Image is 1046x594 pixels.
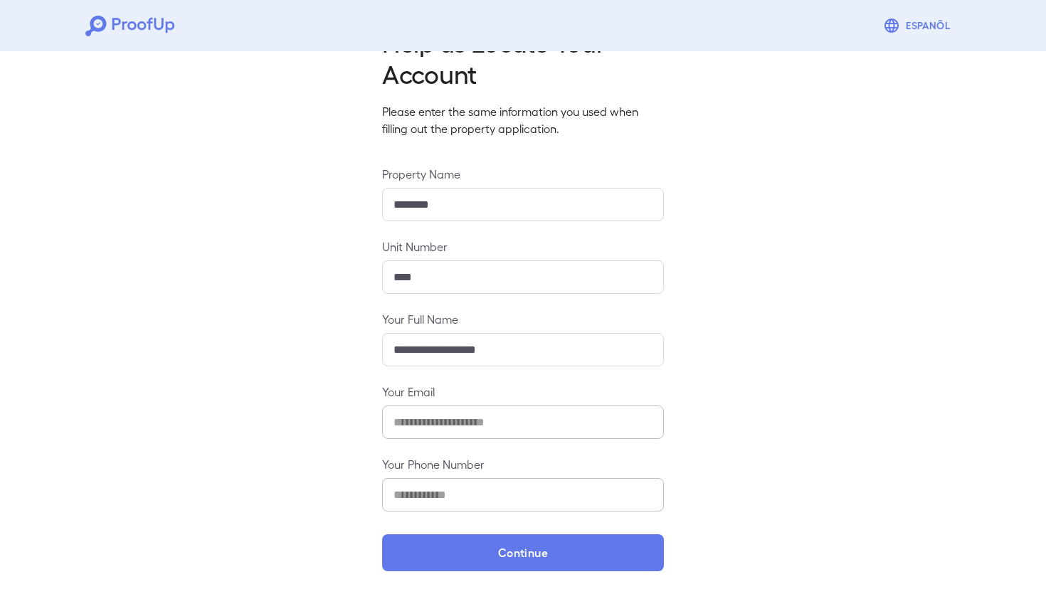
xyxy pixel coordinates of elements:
[382,26,664,89] h2: Help us Locate Your Account
[382,166,664,182] label: Property Name
[382,103,664,137] p: Please enter the same information you used when filling out the property application.
[382,534,664,571] button: Continue
[877,11,961,40] button: Espanõl
[382,238,664,255] label: Unit Number
[382,311,664,327] label: Your Full Name
[382,456,664,472] label: Your Phone Number
[382,383,664,400] label: Your Email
